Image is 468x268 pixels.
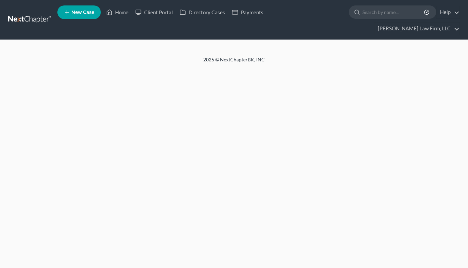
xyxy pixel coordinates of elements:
[229,6,267,18] a: Payments
[437,6,459,18] a: Help
[132,6,176,18] a: Client Portal
[71,10,94,15] span: New Case
[39,56,429,69] div: 2025 © NextChapterBK, INC
[103,6,132,18] a: Home
[374,23,459,35] a: [PERSON_NAME] Law Firm, LLC
[176,6,229,18] a: Directory Cases
[362,6,425,18] input: Search by name...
